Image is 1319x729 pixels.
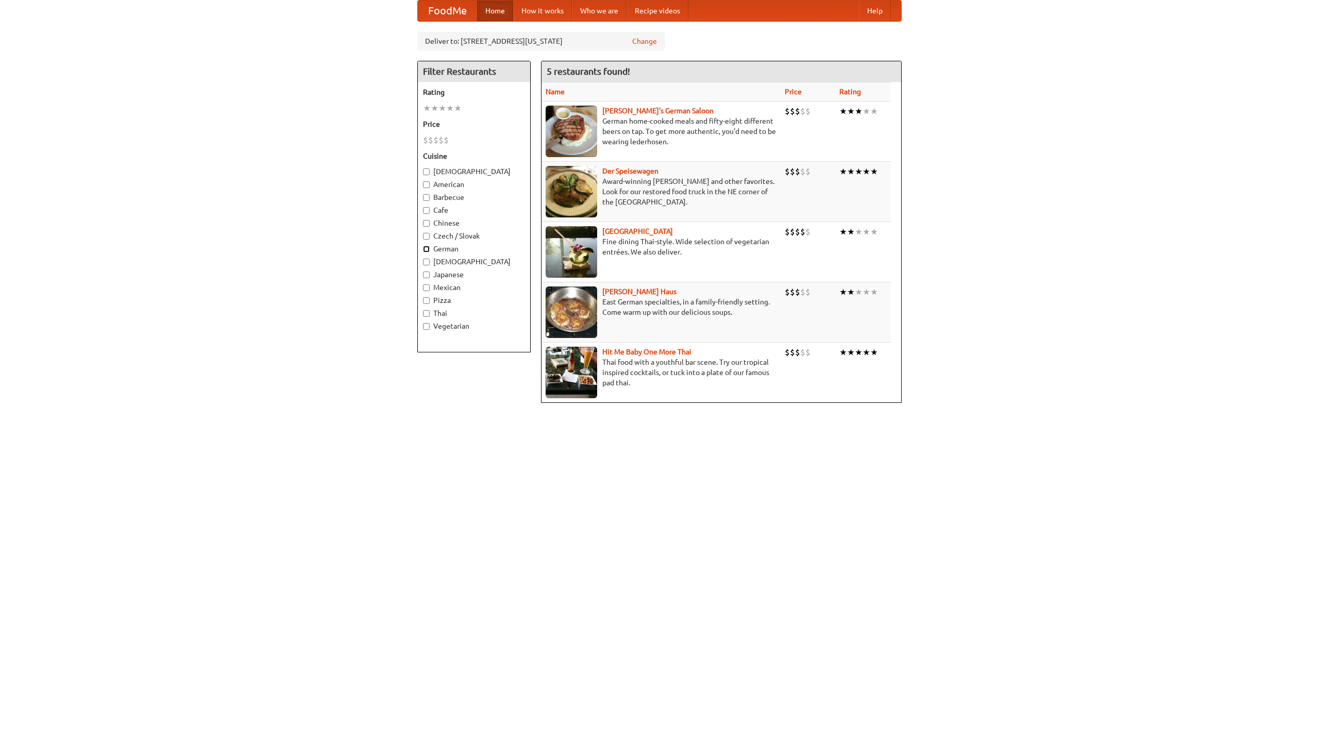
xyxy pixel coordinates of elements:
li: $ [800,166,805,177]
input: [DEMOGRAPHIC_DATA] [423,168,430,175]
a: Home [477,1,513,21]
li: $ [790,106,795,117]
a: Der Speisewagen [602,167,658,175]
li: $ [805,166,810,177]
p: Award-winning [PERSON_NAME] and other favorites. Look for our restored food truck in the NE corne... [546,176,776,207]
a: FoodMe [418,1,477,21]
img: kohlhaus.jpg [546,286,597,338]
a: [PERSON_NAME] Haus [602,287,677,296]
li: ★ [839,106,847,117]
label: Pizza [423,295,525,306]
li: ★ [446,103,454,114]
a: [PERSON_NAME]'s German Saloon [602,107,714,115]
img: babythai.jpg [546,347,597,398]
li: ★ [863,226,870,238]
li: ★ [839,226,847,238]
label: Chinese [423,218,525,228]
label: [DEMOGRAPHIC_DATA] [423,166,525,177]
input: Chinese [423,220,430,227]
li: ★ [855,106,863,117]
input: German [423,246,430,252]
input: Vegetarian [423,323,430,330]
li: ★ [839,347,847,358]
li: ★ [839,166,847,177]
li: $ [785,166,790,177]
li: ★ [855,166,863,177]
li: $ [785,347,790,358]
a: Price [785,88,802,96]
p: Fine dining Thai-style. Wide selection of vegetarian entrées. We also deliver. [546,236,776,257]
li: $ [433,134,438,146]
input: Barbecue [423,194,430,201]
label: Thai [423,308,525,318]
li: ★ [863,286,870,298]
ng-pluralize: 5 restaurants found! [547,66,630,76]
label: [DEMOGRAPHIC_DATA] [423,257,525,267]
label: American [423,179,525,190]
a: [GEOGRAPHIC_DATA] [602,227,673,235]
li: $ [795,106,800,117]
input: Thai [423,310,430,317]
label: German [423,244,525,254]
li: $ [785,106,790,117]
li: ★ [863,106,870,117]
li: $ [795,226,800,238]
input: Japanese [423,272,430,278]
li: ★ [431,103,438,114]
li: ★ [870,166,878,177]
li: $ [800,347,805,358]
input: Mexican [423,284,430,291]
li: $ [795,166,800,177]
li: ★ [438,103,446,114]
h5: Cuisine [423,151,525,161]
li: $ [800,106,805,117]
a: Change [632,36,657,46]
li: ★ [847,347,855,358]
input: [DEMOGRAPHIC_DATA] [423,259,430,265]
p: German home-cooked meals and fifty-eight different beers on tap. To get more authentic, you'd nee... [546,116,776,147]
label: Barbecue [423,192,525,202]
label: Japanese [423,269,525,280]
a: Rating [839,88,861,96]
li: ★ [855,286,863,298]
li: ★ [870,106,878,117]
input: Pizza [423,297,430,304]
a: How it works [513,1,572,21]
input: American [423,181,430,188]
a: Help [859,1,891,21]
a: Who we are [572,1,627,21]
li: $ [805,226,810,238]
li: ★ [423,103,431,114]
p: East German specialties, in a family-friendly setting. Come warm up with our delicious soups. [546,297,776,317]
li: ★ [855,226,863,238]
input: Czech / Slovak [423,233,430,240]
li: $ [805,106,810,117]
li: ★ [839,286,847,298]
li: $ [805,286,810,298]
li: $ [790,226,795,238]
li: $ [805,347,810,358]
li: $ [800,226,805,238]
img: satay.jpg [546,226,597,278]
li: ★ [863,347,870,358]
li: $ [790,347,795,358]
img: speisewagen.jpg [546,166,597,217]
li: ★ [847,226,855,238]
li: $ [790,286,795,298]
li: ★ [855,347,863,358]
li: ★ [454,103,462,114]
li: $ [438,134,444,146]
h4: Filter Restaurants [418,61,530,82]
a: Hit Me Baby One More Thai [602,348,691,356]
img: esthers.jpg [546,106,597,157]
label: Mexican [423,282,525,293]
li: ★ [847,106,855,117]
li: $ [785,226,790,238]
label: Czech / Slovak [423,231,525,241]
div: Deliver to: [STREET_ADDRESS][US_STATE] [417,32,665,50]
